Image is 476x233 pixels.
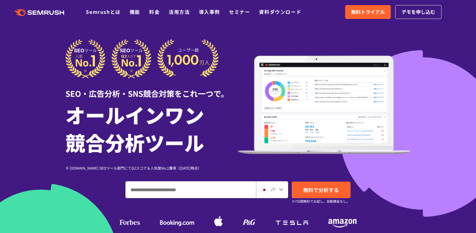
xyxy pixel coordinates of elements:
[351,8,385,16] span: 無料トライアル
[126,182,256,198] input: ドメイン、キーワードまたはURLを入力してください
[130,8,140,15] a: 機能
[149,8,160,15] a: 料金
[86,8,120,15] a: Semrushとは
[169,8,190,15] a: 活用方法
[65,78,238,99] div: SEO・広告分析・SNS競合対策をこれ一つで。
[303,186,339,194] span: 無料で分析する
[270,185,276,193] span: JP
[395,5,441,19] a: デモを申し込む
[402,8,435,16] span: デモを申し込む
[199,8,220,15] a: 導入事例
[259,8,301,15] a: 資料ダウンロード
[65,101,238,156] h1: オールインワン 競合分析ツール
[345,5,391,19] a: 無料トライアル
[292,182,351,198] a: 無料で分析する
[292,198,350,204] small: ※7日間無料でお試し。自動課金なし。
[229,8,250,15] a: セミナー
[65,165,238,171] div: ※ [DOMAIN_NAME] SEOツール部門にてG2スコア＆人気度No.1獲得（[DATE]時点）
